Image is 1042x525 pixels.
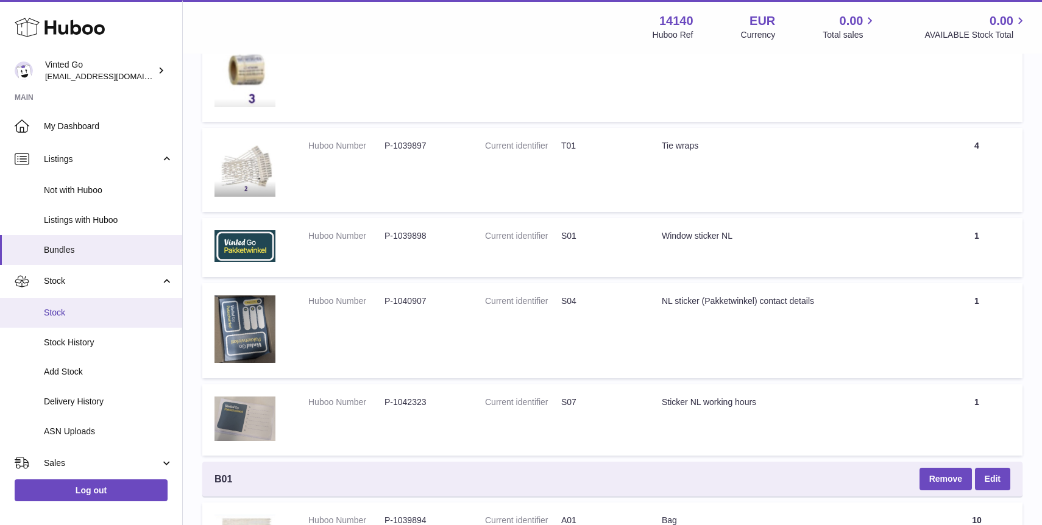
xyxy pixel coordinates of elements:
td: 1 [931,384,1023,456]
a: Log out [15,479,168,501]
img: Window sticker NL [214,230,275,262]
dt: Current identifier [485,295,561,307]
dt: Huboo Number [308,396,385,408]
span: [EMAIL_ADDRESS][DOMAIN_NAME] [45,71,179,81]
span: Bundles [44,244,173,256]
span: Stock [44,275,160,287]
td: 1 [931,283,1023,378]
span: 0.00 [990,13,1013,29]
span: Add Stock [44,366,173,378]
img: Label rolls [214,30,275,107]
span: B01 [214,473,232,486]
span: Not with Huboo [44,185,173,196]
strong: EUR [750,13,775,29]
span: Delivery History [44,396,173,407]
dt: Huboo Number [308,230,385,242]
div: Huboo Ref [653,29,693,41]
img: Tie wraps [214,140,275,196]
div: Sticker NL working hours [662,396,919,408]
dt: Current identifier [485,230,561,242]
dt: Current identifier [485,140,561,152]
span: Stock [44,307,173,319]
dd: P-1042323 [385,396,461,408]
td: 2 [931,18,1023,122]
div: Vinted Go [45,59,155,82]
td: 1 [931,218,1023,278]
span: ASN Uploads [44,426,173,437]
dd: P-1040907 [385,295,461,307]
span: My Dashboard [44,121,173,132]
dd: P-1039897 [385,140,461,152]
dt: Current identifier [485,396,561,408]
div: NL sticker (Pakketwinkel) contact details [662,295,919,307]
dt: Huboo Number [308,295,385,307]
span: Stock History [44,337,173,348]
dd: T01 [561,140,637,152]
dd: P-1039898 [385,230,461,242]
span: Total sales [823,29,877,41]
div: Window sticker NL [662,230,919,242]
span: Listings [44,153,160,165]
div: Tie wraps [662,140,919,152]
a: Edit [975,468,1010,490]
td: 4 [931,128,1023,211]
span: Sales [44,457,160,469]
span: Listings with Huboo [44,214,173,226]
div: Currency [741,29,776,41]
a: 0.00 AVAILABLE Stock Total [924,13,1027,41]
img: Sticker NL working hours [214,396,275,441]
dd: S04 [561,295,637,307]
dd: S01 [561,230,637,242]
button: Remove [920,468,972,490]
dt: Huboo Number [308,140,385,152]
span: 0.00 [840,13,863,29]
dd: S07 [561,396,637,408]
img: NL sticker (Pakketwinkel) contact details [214,295,275,363]
strong: 14140 [659,13,693,29]
a: 0.00 Total sales [823,13,877,41]
span: AVAILABLE Stock Total [924,29,1027,41]
img: giedre.bartusyte@vinted.com [15,62,33,80]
